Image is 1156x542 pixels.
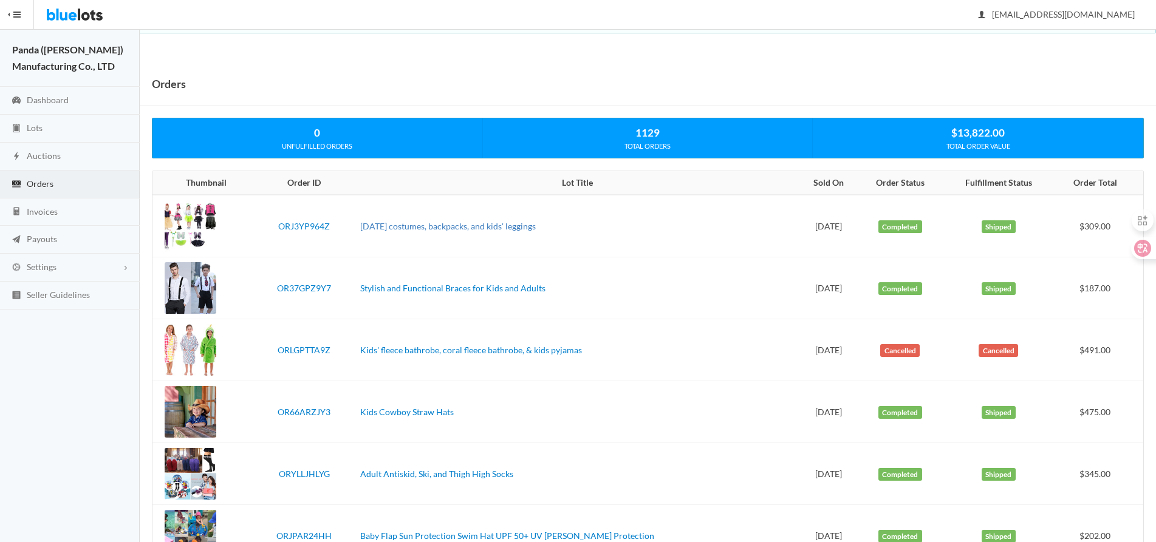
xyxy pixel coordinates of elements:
[943,171,1055,195] th: Fulfillment Status
[1055,171,1143,195] th: Order Total
[360,345,582,355] a: Kids' fleece bathrobe, coral fleece bathrobe, & kids pyjamas
[951,126,1005,139] strong: $13,822.00
[880,344,920,357] label: Cancelled
[10,151,22,163] ion-icon: flash
[152,141,482,152] div: UNFULFILLED ORDERS
[360,469,513,479] a: Adult Antiskid, Ski, and Thigh High Socks
[279,469,330,479] a: ORYLLJHLYG
[152,171,253,195] th: Thumbnail
[982,406,1016,419] label: Shipped
[10,290,22,302] ion-icon: list box
[483,141,813,152] div: TOTAL ORDERS
[360,407,454,417] a: Kids Cowboy Straw Hats
[878,282,922,296] label: Completed
[1055,195,1143,257] td: $309.00
[360,221,536,231] a: [DATE] costumes, backpacks, and kids' leggings
[27,290,90,300] span: Seller Guidelines
[278,407,330,417] a: OR66ARZJY3
[10,123,22,135] ion-icon: clipboard
[27,123,43,133] span: Lots
[152,75,186,93] h1: Orders
[878,406,922,419] label: Completed
[1055,443,1143,505] td: $345.00
[1055,257,1143,319] td: $187.00
[878,220,922,234] label: Completed
[1055,319,1143,381] td: $491.00
[278,221,330,231] a: ORJ3YP964Z
[858,171,943,195] th: Order Status
[979,9,1135,19] span: [EMAIL_ADDRESS][DOMAIN_NAME]
[27,234,57,244] span: Payouts
[813,141,1143,152] div: TOTAL ORDER VALUE
[799,319,857,381] td: [DATE]
[12,44,123,72] strong: Panda ([PERSON_NAME]) Manufacturing Co., LTD
[982,282,1016,296] label: Shipped
[27,206,58,217] span: Invoices
[27,95,69,105] span: Dashboard
[878,468,922,481] label: Completed
[799,195,857,257] td: [DATE]
[10,206,22,218] ion-icon: calculator
[10,262,22,274] ion-icon: cog
[799,381,857,443] td: [DATE]
[799,443,857,505] td: [DATE]
[27,151,61,161] span: Auctions
[27,178,53,189] span: Orders
[360,530,654,541] a: Baby Flap Sun Protection Swim Hat UPF 50+ UV [PERSON_NAME] Protection
[635,126,660,139] strong: 1129
[276,530,332,541] a: ORJPAR24HH
[360,283,546,293] a: Stylish and Functional Braces for Kids and Adults
[10,179,22,191] ion-icon: cash
[982,468,1016,481] label: Shipped
[799,257,857,319] td: [DATE]
[355,171,799,195] th: Lot Title
[1055,381,1143,443] td: $475.00
[27,262,56,272] span: Settings
[277,283,331,293] a: OR37GPZ9Y7
[982,220,1016,234] label: Shipped
[979,344,1018,357] label: Cancelled
[314,126,320,139] strong: 0
[253,171,355,195] th: Order ID
[10,95,22,107] ion-icon: speedometer
[278,345,330,355] a: ORLGPTTA9Z
[976,10,988,21] ion-icon: person
[799,171,857,195] th: Sold On
[10,234,22,246] ion-icon: paper plane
